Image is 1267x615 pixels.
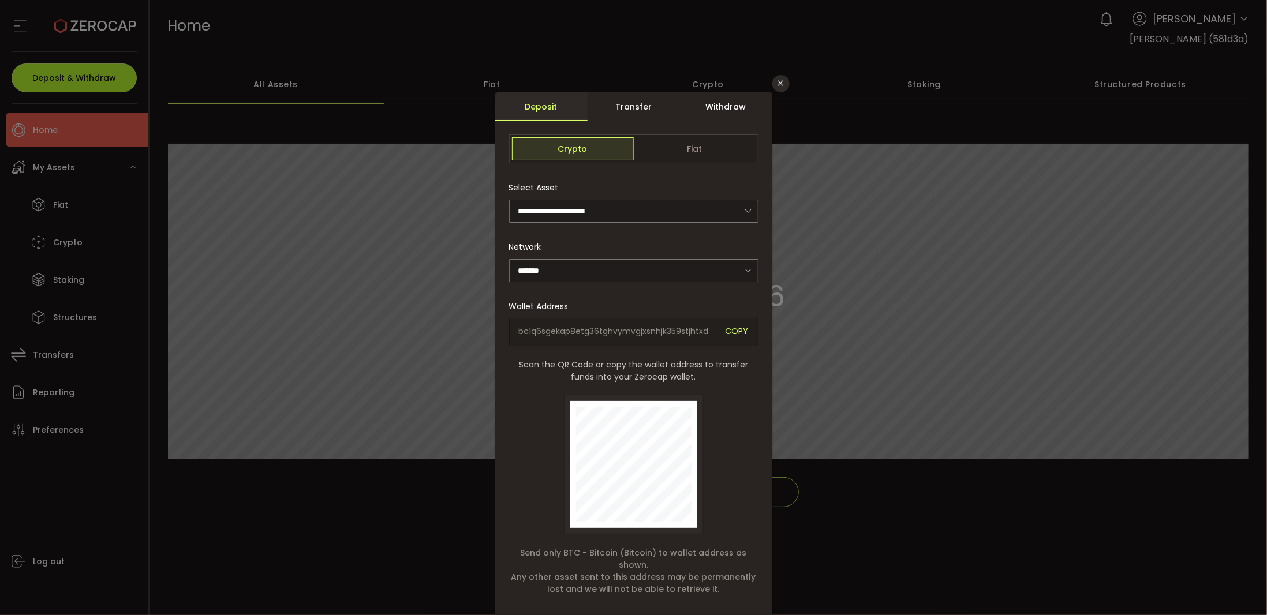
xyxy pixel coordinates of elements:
span: Any other asset sent to this address may be permanently lost and we will not be able to retrieve it. [509,571,758,595]
div: Transfer [588,92,680,121]
label: Wallet Address [509,301,575,312]
div: Deposit [495,92,588,121]
span: COPY [726,325,749,339]
button: Close [772,75,790,92]
div: Withdraw [680,92,772,121]
span: Fiat [634,137,756,160]
span: Send only BTC - Bitcoin (Bitcoin) to wallet address as shown. [509,547,758,571]
span: Scan the QR Code or copy the wallet address to transfer funds into your Zerocap wallet. [509,359,758,383]
span: Crypto [512,137,634,160]
label: Select Asset [509,182,566,193]
iframe: Chat Widget [1209,560,1267,615]
span: bc1q6sgekap8etg36tghvymvgjxsnhjk359stjhtxd [519,325,717,339]
label: Network [509,241,548,253]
